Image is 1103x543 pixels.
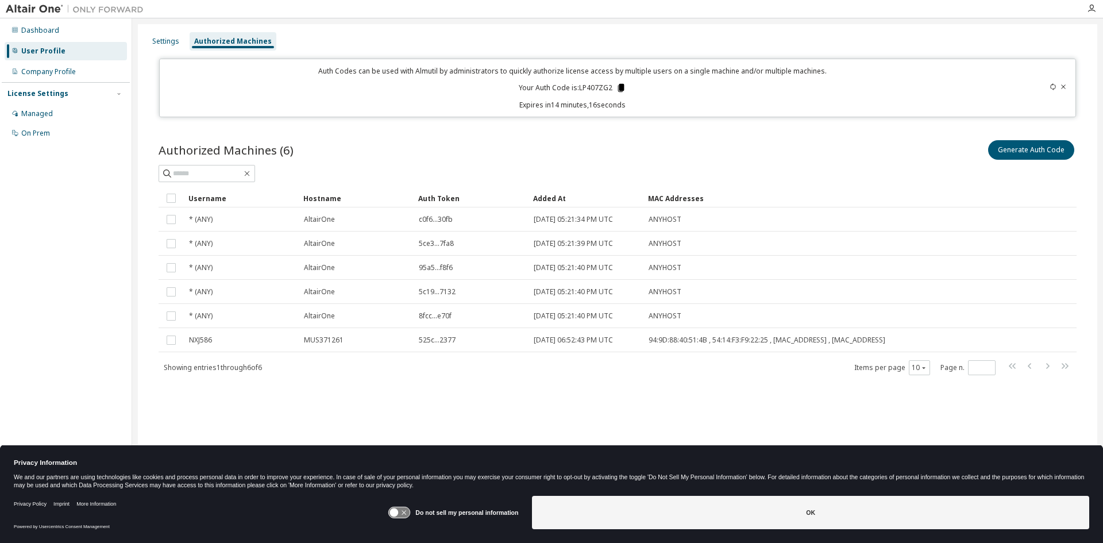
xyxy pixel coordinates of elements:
[189,263,213,272] span: * (ANY)
[534,215,613,224] span: [DATE] 05:21:34 PM UTC
[304,287,335,296] span: AltairOne
[189,311,213,321] span: * (ANY)
[189,336,212,345] span: NXJ586
[649,336,885,345] span: 94:9D:88:40:51:4B , 54:14:F3:F9:22:25 , [MAC_ADDRESS] , [MAC_ADDRESS]
[988,140,1074,160] button: Generate Auth Code
[304,311,335,321] span: AltairOne
[912,363,927,372] button: 10
[854,360,930,375] span: Items per page
[167,100,979,110] p: Expires in 14 minutes, 16 seconds
[188,189,294,207] div: Username
[418,189,524,207] div: Auth Token
[21,47,65,56] div: User Profile
[649,239,681,248] span: ANYHOST
[304,239,335,248] span: AltairOne
[533,189,639,207] div: Added At
[534,239,613,248] span: [DATE] 05:21:39 PM UTC
[21,26,59,35] div: Dashboard
[419,287,456,296] span: 5c19...7132
[304,263,335,272] span: AltairOne
[189,239,213,248] span: * (ANY)
[164,363,262,372] span: Showing entries 1 through 6 of 6
[159,142,294,158] span: Authorized Machines (6)
[194,37,272,46] div: Authorized Machines
[189,287,213,296] span: * (ANY)
[21,67,76,76] div: Company Profile
[304,215,335,224] span: AltairOne
[152,37,179,46] div: Settings
[304,336,344,345] span: MUS371261
[648,189,956,207] div: MAC Addresses
[167,66,979,76] p: Auth Codes can be used with Almutil by administrators to quickly authorize license access by mult...
[534,287,613,296] span: [DATE] 05:21:40 PM UTC
[419,336,456,345] span: 525c...2377
[534,336,613,345] span: [DATE] 06:52:43 PM UTC
[21,129,50,138] div: On Prem
[519,83,626,93] p: Your Auth Code is: LP407ZG2
[649,287,681,296] span: ANYHOST
[189,215,213,224] span: * (ANY)
[7,89,68,98] div: License Settings
[419,215,453,224] span: c0f6...30fb
[21,109,53,118] div: Managed
[649,263,681,272] span: ANYHOST
[419,263,453,272] span: 95a5...f8f6
[419,311,452,321] span: 8fcc...e70f
[649,215,681,224] span: ANYHOST
[6,3,149,15] img: Altair One
[303,189,409,207] div: Hostname
[649,311,681,321] span: ANYHOST
[534,263,613,272] span: [DATE] 05:21:40 PM UTC
[419,239,454,248] span: 5ce3...7fa8
[534,311,613,321] span: [DATE] 05:21:40 PM UTC
[940,360,996,375] span: Page n.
